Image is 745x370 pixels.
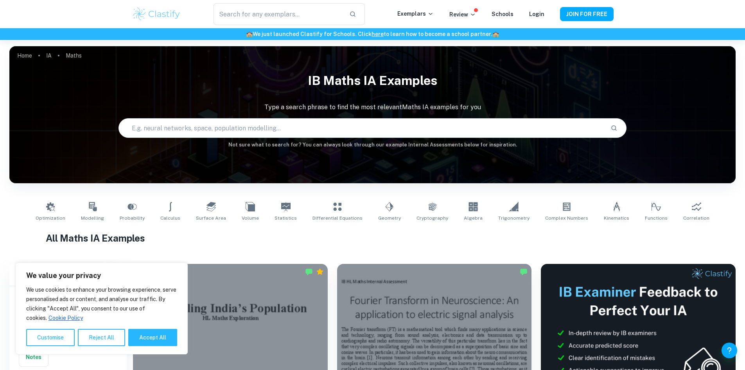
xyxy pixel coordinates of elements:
[66,51,82,60] p: Maths
[492,31,499,37] span: 🏫
[196,215,226,222] span: Surface Area
[645,215,668,222] span: Functions
[132,6,181,22] img: Clastify logo
[9,141,736,149] h6: Not sure what to search for? You can always look through our example Internal Assessments below f...
[17,50,32,61] a: Home
[607,121,621,135] button: Search
[26,329,75,346] button: Customise
[312,215,363,222] span: Differential Equations
[26,271,177,280] p: We value your privacy
[416,215,448,222] span: Cryptography
[545,215,588,222] span: Complex Numbers
[560,7,614,21] button: JOIN FOR FREE
[529,11,544,17] a: Login
[316,268,324,276] div: Premium
[372,31,384,37] a: here
[2,30,743,38] h6: We just launched Clastify for Schools. Click to learn how to become a school partner.
[160,215,180,222] span: Calculus
[48,314,83,321] a: Cookie Policy
[214,3,343,25] input: Search for any exemplars...
[498,215,530,222] span: Trigonometry
[683,215,709,222] span: Correlation
[520,268,528,276] img: Marked
[120,215,145,222] span: Probability
[722,343,737,358] button: Help and Feedback
[26,285,177,323] p: We use cookies to enhance your browsing experience, serve personalised ads or content, and analys...
[9,103,736,112] p: Type a search phrase to find the most relevant Maths IA examples for you
[19,348,48,366] button: Notes
[81,215,104,222] span: Modelling
[305,268,313,276] img: Marked
[246,31,253,37] span: 🏫
[397,9,434,18] p: Exemplars
[78,329,125,346] button: Reject All
[275,215,297,222] span: Statistics
[16,263,188,354] div: We value your privacy
[36,215,65,222] span: Optimization
[242,215,259,222] span: Volume
[46,50,52,61] a: IA
[46,231,699,245] h1: All Maths IA Examples
[9,68,736,93] h1: IB Maths IA examples
[464,215,483,222] span: Algebra
[492,11,513,17] a: Schools
[449,10,476,19] p: Review
[378,215,401,222] span: Geometry
[119,117,605,139] input: E.g. neural networks, space, population modelling...
[604,215,629,222] span: Kinematics
[128,329,177,346] button: Accept All
[9,264,127,286] h6: Filter exemplars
